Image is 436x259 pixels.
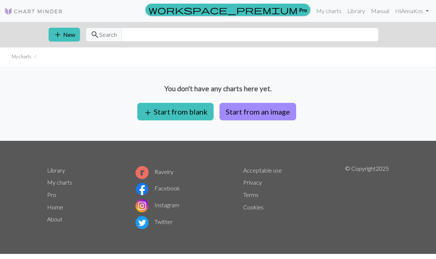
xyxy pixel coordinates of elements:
a: Acceptable use [243,167,282,174]
a: HiAnnaKos [392,4,432,18]
p: © Copyright 2025 [345,164,389,231]
img: Ravelry logo [135,166,149,179]
a: Home [47,204,63,210]
a: Facebook [135,185,180,192]
button: New [49,28,80,42]
a: My charts [47,179,72,186]
a: Pro [145,4,310,16]
a: Manual [368,4,392,18]
a: Library [344,4,368,18]
a: Library [47,167,65,174]
a: Instagram [135,201,179,208]
img: Logo [4,7,63,16]
a: Start from an image [217,107,299,114]
li: My charts [12,53,31,60]
button: Start from an image [219,103,296,120]
a: Pro [47,191,56,198]
a: About [47,216,62,223]
span: add [53,30,62,40]
span: workspace_premium [149,5,298,15]
a: Terms [243,191,259,198]
a: Ravelry [135,168,173,175]
button: Start from blank [137,103,214,120]
span: Search [99,30,117,39]
span: search [91,30,99,40]
a: Privacy [243,179,262,186]
a: Twitter [135,218,173,225]
img: Instagram logo [135,199,149,212]
img: Twitter logo [135,216,149,229]
span: add [144,108,152,118]
img: Facebook logo [135,182,149,196]
a: Cookies [243,204,264,210]
a: My charts [313,4,344,18]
